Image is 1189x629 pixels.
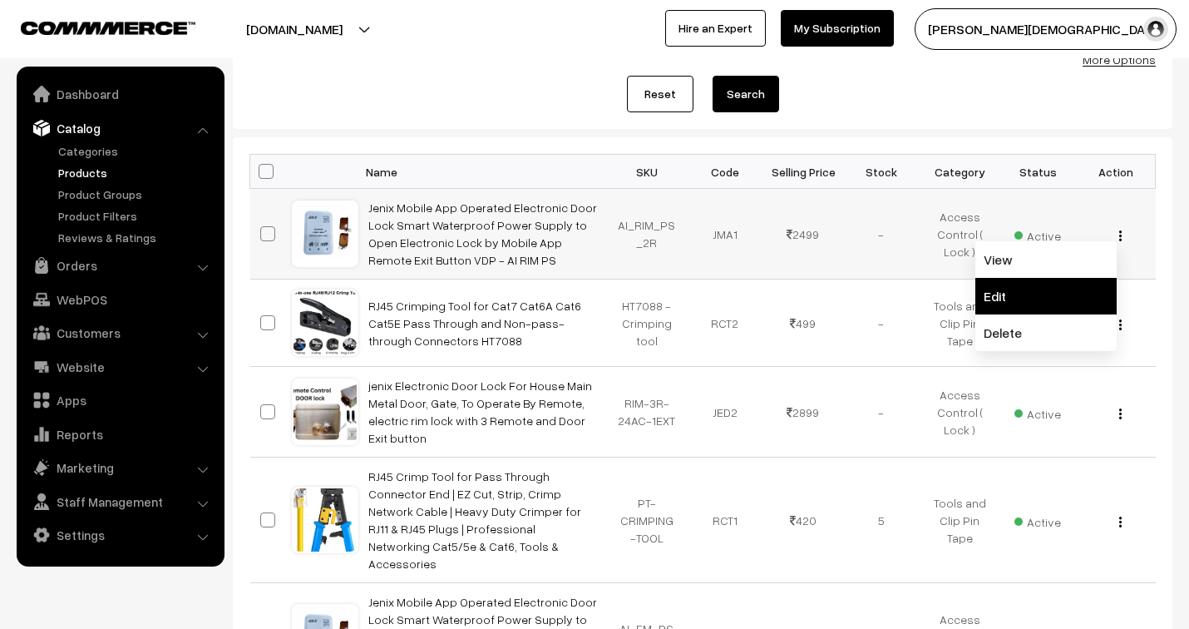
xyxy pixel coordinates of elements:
[842,189,920,280] td: -
[1014,401,1061,423] span: Active
[665,10,766,47] a: Hire an Expert
[1014,223,1061,245] span: Active
[54,142,219,160] a: Categories
[54,186,219,203] a: Product Groups
[21,419,219,449] a: Reports
[627,76,693,112] a: Reset
[21,285,219,314] a: WebPOS
[686,458,764,583] td: RCT1
[368,201,597,267] a: Jenix Mobile App Operated Electronic Door Lock Smart Waterproof Power Supply to Open Electronic L...
[686,280,764,367] td: RCT2
[842,155,920,189] th: Stock
[368,299,581,348] a: RJ45 Crimping Tool for Cat7 Cat6A Cat6 Cat5E Pass Through and Non-pass-through Connectors HT7088
[1143,17,1168,42] img: user
[764,155,842,189] th: Selling Price
[764,367,842,458] td: 2899
[915,8,1177,50] button: [PERSON_NAME][DEMOGRAPHIC_DATA]
[1119,517,1122,527] img: Menu
[920,458,999,583] td: Tools and Clip Pin Tape
[21,113,219,143] a: Catalog
[358,155,608,189] th: Name
[920,280,999,367] td: Tools and Clip Pin Tape
[975,278,1117,314] a: Edit
[608,189,686,280] td: AI_RIM_PS_2R
[21,79,219,109] a: Dashboard
[920,155,999,189] th: Category
[608,155,686,189] th: SKU
[920,189,999,280] td: Access Control ( Lock )
[54,207,219,225] a: Product Filters
[920,367,999,458] td: Access Control ( Lock )
[21,453,219,483] a: Marketing
[1119,230,1122,241] img: Menu
[764,458,842,583] td: 420
[975,314,1117,351] a: Delete
[54,229,219,246] a: Reviews & Ratings
[21,22,195,34] img: COMMMERCE
[764,189,842,280] td: 2499
[686,155,764,189] th: Code
[686,189,764,280] td: JMA1
[608,367,686,458] td: RIM-3R-24AC-1EXT
[713,76,779,112] button: Search
[21,385,219,415] a: Apps
[21,352,219,382] a: Website
[21,250,219,280] a: Orders
[188,8,401,50] button: [DOMAIN_NAME]
[999,155,1077,189] th: Status
[842,367,920,458] td: -
[1119,319,1122,330] img: Menu
[608,280,686,367] td: HT7088 - Crimping tool
[686,367,764,458] td: JED2
[764,280,842,367] td: 499
[21,520,219,550] a: Settings
[1077,155,1155,189] th: Action
[1119,409,1122,419] img: Menu
[368,469,581,571] a: RJ45 Crimp Tool for Pass Through Connector End | EZ Cut, Strip, Crimp Network Cable | Heavy Duty ...
[21,17,166,37] a: COMMMERCE
[21,487,219,517] a: Staff Management
[1083,52,1156,67] a: More Options
[21,318,219,348] a: Customers
[368,379,592,445] a: jenix Electronic Door Lock For House Main Metal Door, Gate, To Operate By Remote, electric rim lo...
[54,164,219,181] a: Products
[975,241,1117,278] a: View
[608,458,686,583] td: PT-CRIMPING-TOOL
[842,280,920,367] td: -
[781,10,894,47] a: My Subscription
[842,458,920,583] td: 5
[1014,509,1061,531] span: Active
